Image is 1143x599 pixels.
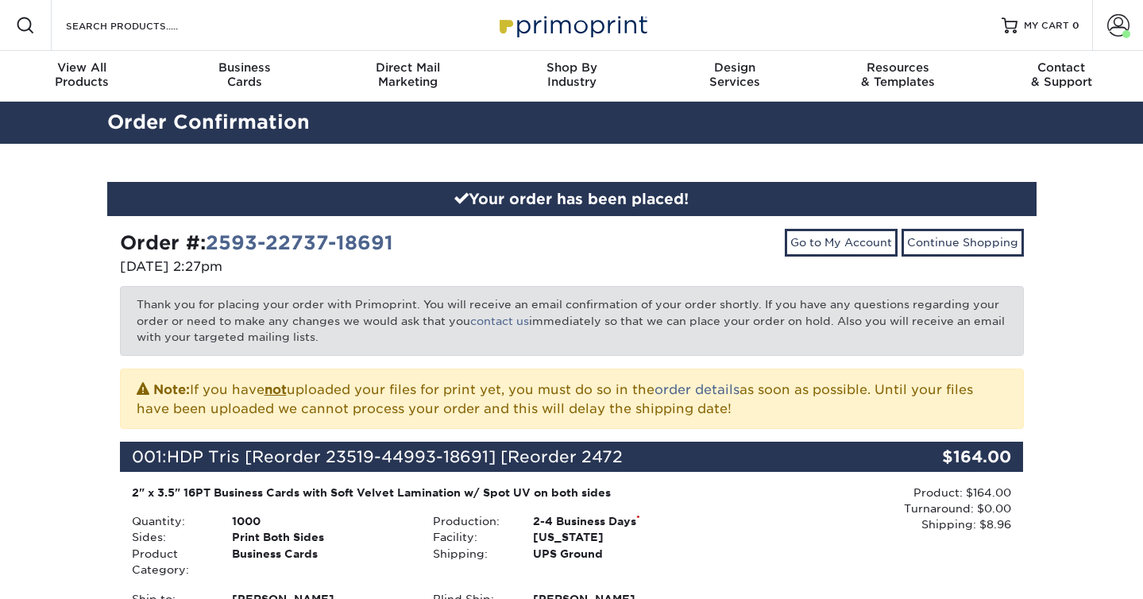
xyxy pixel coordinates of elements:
a: Resources& Templates [817,51,980,102]
div: Sides: [120,529,220,545]
span: HDP Tris [Reorder 23519-44993-18691] [Reorder 2472 [167,447,623,466]
b: not [265,382,287,397]
div: Cards [164,60,327,89]
div: Product Category: [120,546,220,578]
div: Services [653,60,817,89]
span: Shop By [490,60,654,75]
span: Design [653,60,817,75]
div: & Support [979,60,1143,89]
div: 001: [120,442,873,472]
a: DesignServices [653,51,817,102]
div: Your order has been placed! [107,182,1037,217]
a: Go to My Account [785,229,898,256]
div: & Templates [817,60,980,89]
img: Primoprint [492,8,651,42]
span: Contact [979,60,1143,75]
a: BusinessCards [164,51,327,102]
div: Industry [490,60,654,89]
a: 2593-22737-18691 [206,231,393,254]
div: Print Both Sides [220,529,421,545]
div: Business Cards [220,546,421,578]
div: [US_STATE] [521,529,722,545]
div: $164.00 [873,442,1024,472]
a: order details [655,382,739,397]
a: Continue Shopping [902,229,1024,256]
h2: Order Confirmation [95,108,1048,137]
div: 2-4 Business Days [521,513,722,529]
div: 2" x 3.5" 16PT Business Cards with Soft Velvet Lamination w/ Spot UV on both sides [132,485,711,500]
a: contact us [470,315,529,327]
a: Shop ByIndustry [490,51,654,102]
strong: Note: [153,382,190,397]
input: SEARCH PRODUCTS..... [64,16,219,35]
a: Direct MailMarketing [326,51,490,102]
div: Marketing [326,60,490,89]
p: [DATE] 2:27pm [120,257,560,276]
p: If you have uploaded your files for print yet, you must do so in the as soon as possible. Until y... [137,379,1007,419]
span: 0 [1072,20,1079,31]
span: Resources [817,60,980,75]
div: Quantity: [120,513,220,529]
div: UPS Ground [521,546,722,562]
div: Production: [421,513,521,529]
span: Direct Mail [326,60,490,75]
span: Business [164,60,327,75]
div: 1000 [220,513,421,529]
span: MY CART [1024,19,1069,33]
a: Contact& Support [979,51,1143,102]
strong: Order #: [120,231,393,254]
div: Product: $164.00 Turnaround: $0.00 Shipping: $8.96 [722,485,1011,533]
div: Shipping: [421,546,521,562]
div: Facility: [421,529,521,545]
p: Thank you for placing your order with Primoprint. You will receive an email confirmation of your ... [120,286,1024,355]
